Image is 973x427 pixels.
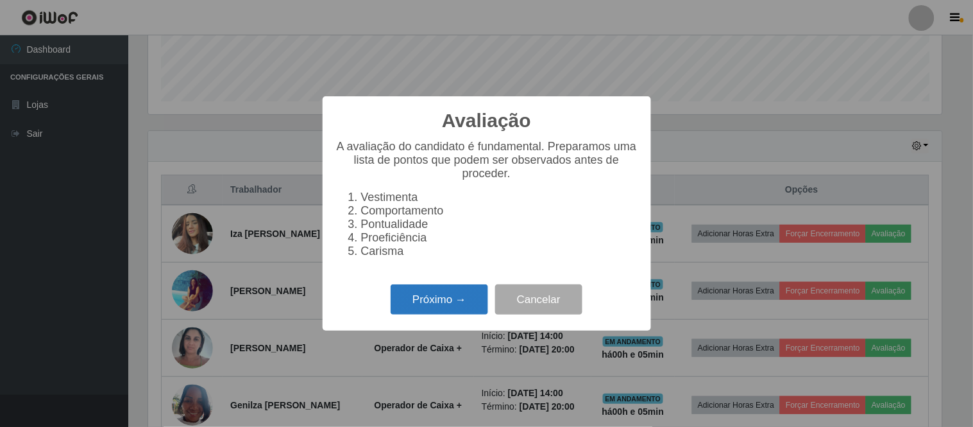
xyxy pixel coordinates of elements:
li: Carisma [361,245,638,258]
li: Proeficiência [361,231,638,245]
h2: Avaliação [442,109,531,132]
button: Próximo → [391,284,488,315]
li: Vestimenta [361,191,638,204]
li: Comportamento [361,204,638,218]
li: Pontualidade [361,218,638,231]
p: A avaliação do candidato é fundamental. Preparamos uma lista de pontos que podem ser observados a... [335,140,638,180]
button: Cancelar [495,284,582,315]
